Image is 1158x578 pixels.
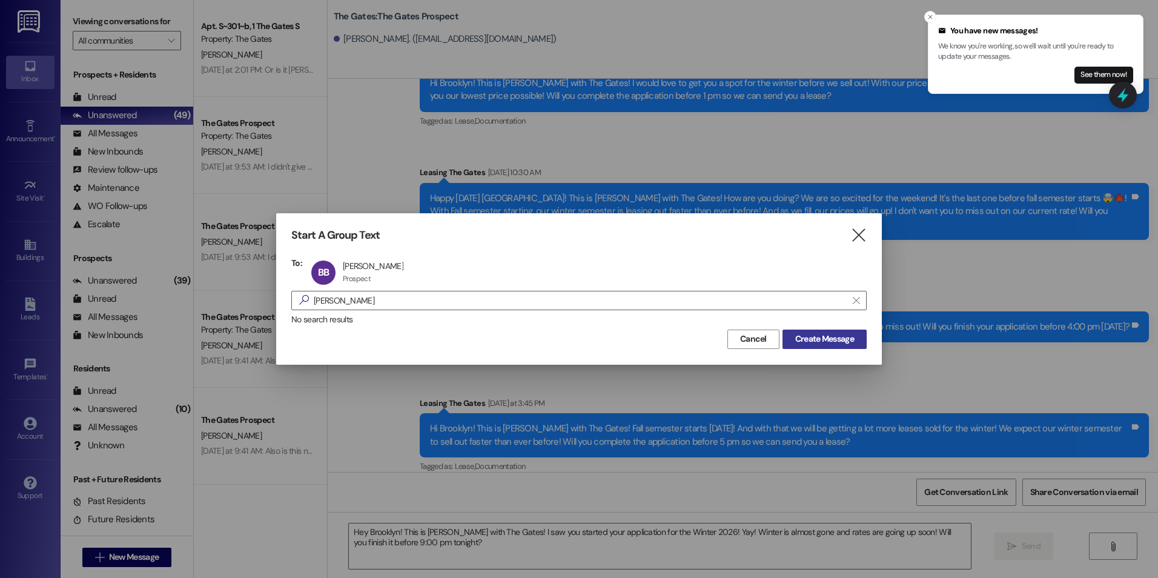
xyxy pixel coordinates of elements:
i:  [850,229,867,242]
span: Cancel [740,333,767,345]
span: Create Message [795,333,854,345]
button: Create Message [782,330,867,349]
button: Cancel [727,330,779,349]
div: [PERSON_NAME] [343,261,403,271]
p: We know you're working, so we'll wait until you're ready to update your messages. [938,41,1133,62]
h3: Start A Group Text [291,228,380,242]
button: See them now! [1074,67,1133,84]
i:  [853,296,859,305]
button: Close toast [924,11,936,23]
button: Clear text [847,291,866,310]
div: No search results [291,313,867,326]
span: BB [318,266,329,279]
input: Search for any contact or apartment [314,292,847,309]
i:  [294,294,314,307]
div: Prospect [343,274,371,284]
div: You have new messages! [938,25,1133,37]
h3: To: [291,257,302,268]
